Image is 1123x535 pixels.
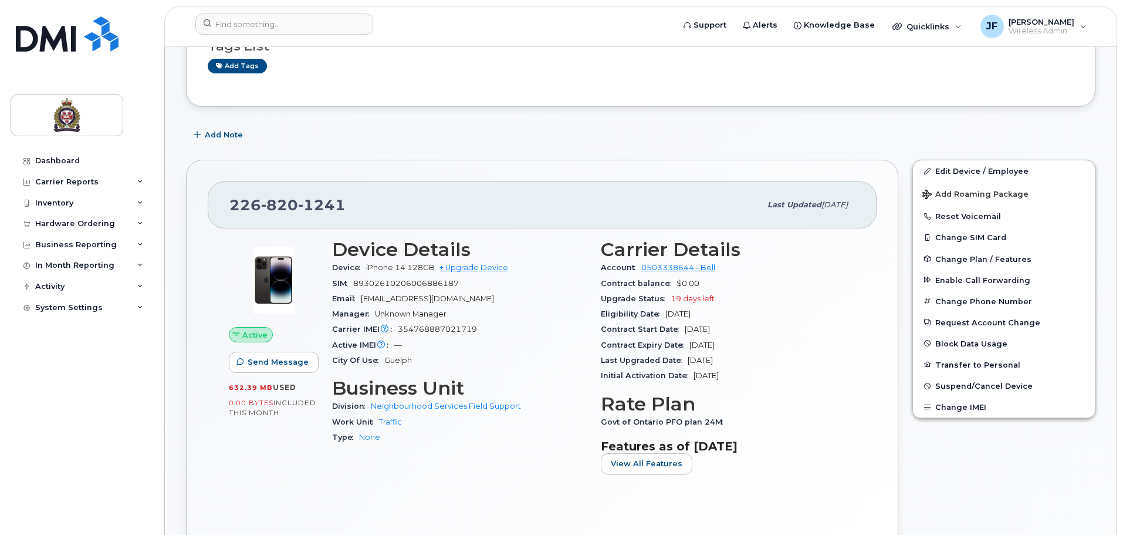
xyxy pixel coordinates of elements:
[208,39,1074,53] h3: Tags List
[913,354,1095,375] button: Transfer to Personal
[821,200,848,209] span: [DATE]
[359,433,380,442] a: None
[913,181,1095,206] button: Add Roaming Package
[676,279,699,288] span: $0.00
[601,341,689,349] span: Contract Expiry Date
[641,263,715,272] a: 0503338644 - Bell
[1009,17,1074,26] span: [PERSON_NAME]
[694,19,726,31] span: Support
[986,19,997,33] span: JF
[601,356,688,365] span: Last Upgraded Date
[229,196,346,214] span: 226
[1009,26,1074,36] span: Wireless Admin
[935,382,1033,391] span: Suspend/Cancel Device
[688,356,713,365] span: [DATE]
[186,125,253,146] button: Add Note
[332,418,379,426] span: Work Unit
[913,333,1095,354] button: Block Data Usage
[229,399,273,407] span: 0.00 Bytes
[675,14,735,37] a: Support
[332,402,371,410] span: Division
[601,393,855,415] h3: Rate Plan
[601,294,671,303] span: Upgrade Status
[906,22,949,31] span: Quicklinks
[273,383,296,392] span: used
[332,239,587,260] h3: Device Details
[922,190,1029,201] span: Add Roaming Package
[208,59,267,73] a: Add tags
[786,14,883,37] a: Knowledge Base
[394,341,402,349] span: —
[248,356,309,368] span: Send Message
[601,371,694,380] span: Initial Activation Date
[601,439,855,453] h3: Features as of [DATE]
[685,325,710,334] span: [DATE]
[332,433,359,442] span: Type
[913,270,1095,291] button: Enable Call Forwarding
[601,279,676,288] span: Contract balance
[804,19,875,31] span: Knowledge Base
[353,279,459,288] span: 89302610206006886187
[332,378,587,399] h3: Business Unit
[601,239,855,260] h3: Carrier Details
[242,329,268,341] span: Active
[371,402,521,410] a: Neighbourhood Services Field Support
[332,294,361,303] span: Email
[332,356,384,365] span: City Of Use
[298,196,346,214] span: 1241
[913,227,1095,248] button: Change SIM Card
[913,248,1095,270] button: Change Plan / Features
[366,263,435,272] span: iPhone 14 128GB
[694,371,719,380] span: [DATE]
[601,309,665,318] span: Eligibility Date
[375,309,447,318] span: Unknown Manager
[332,325,398,334] span: Carrier IMEI
[229,352,319,373] button: Send Message
[913,206,1095,227] button: Reset Voicemail
[205,129,243,140] span: Add Note
[601,325,685,334] span: Contract Start Date
[398,325,477,334] span: 354768887021719
[665,309,691,318] span: [DATE]
[972,15,1095,38] div: Justin Faria
[913,396,1095,418] button: Change IMEI
[238,245,309,315] img: image20231002-3703462-njx0qo.jpeg
[611,458,682,469] span: View All Features
[735,14,786,37] a: Alerts
[913,160,1095,181] a: Edit Device / Employee
[195,14,373,35] input: Find something...
[379,418,402,426] a: Traffic
[767,200,821,209] span: Last updated
[935,254,1031,263] span: Change Plan / Features
[332,341,394,349] span: Active IMEI
[601,418,729,426] span: Govt of Ontario PFO plan 24M
[689,341,715,349] span: [DATE]
[913,291,1095,312] button: Change Phone Number
[384,356,412,365] span: Guelph
[332,279,353,288] span: SIM
[913,312,1095,333] button: Request Account Change
[229,383,273,392] span: 632.39 MB
[361,294,494,303] span: [EMAIL_ADDRESS][DOMAIN_NAME]
[601,263,641,272] span: Account
[935,275,1030,284] span: Enable Call Forwarding
[439,263,508,272] a: + Upgrade Device
[261,196,298,214] span: 820
[913,375,1095,396] button: Suspend/Cancel Device
[332,309,375,318] span: Manager
[601,453,692,475] button: View All Features
[753,19,777,31] span: Alerts
[884,15,970,38] div: Quicklinks
[671,294,715,303] span: 19 days left
[332,263,366,272] span: Device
